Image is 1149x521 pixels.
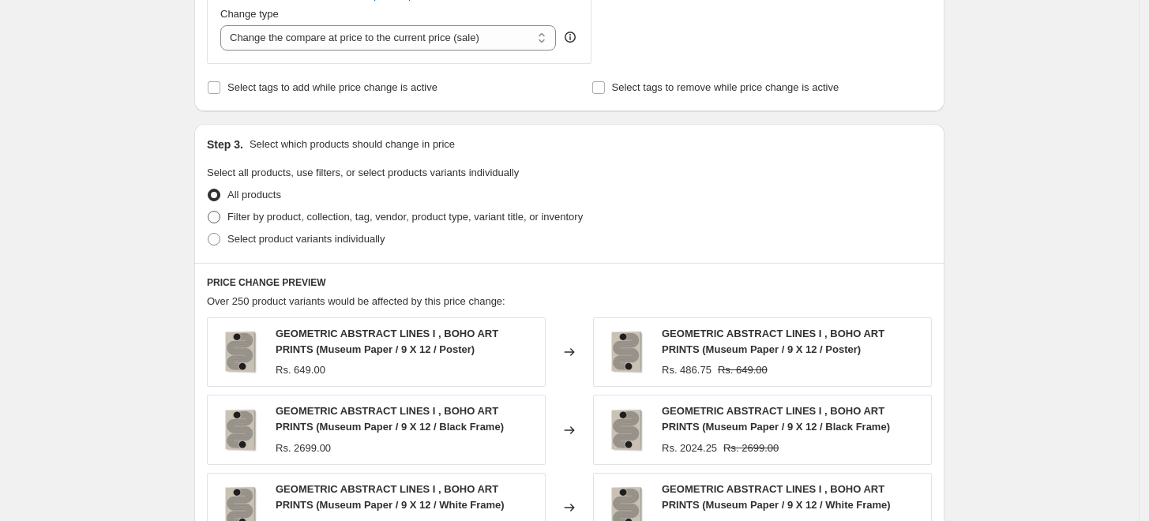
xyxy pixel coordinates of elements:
span: GEOMETRIC ABSTRACT LINES I , BOHO ART PRINTS (Museum Paper / 9 X 12 / White Frame) [662,483,891,511]
span: Filter by product, collection, tag, vendor, product type, variant title, or inventory [227,211,583,223]
div: Rs. 2024.25 [662,440,717,456]
span: Select all products, use filters, or select products variants individually [207,167,519,178]
img: gallerywrap-resized_212f066c-7c3d-4415-9b16-553eb73bee29_80x.jpg [216,328,263,376]
h2: Step 3. [207,137,243,152]
span: GEOMETRIC ABSTRACT LINES I , BOHO ART PRINTS (Museum Paper / 9 X 12 / Black Frame) [276,405,504,433]
img: gallerywrap-resized_212f066c-7c3d-4415-9b16-553eb73bee29_80x.jpg [216,407,263,454]
strike: Rs. 649.00 [718,362,768,378]
h6: PRICE CHANGE PREVIEW [207,276,932,289]
span: GEOMETRIC ABSTRACT LINES I , BOHO ART PRINTS (Museum Paper / 9 X 12 / Poster) [662,328,884,355]
span: Over 250 product variants would be affected by this price change: [207,295,505,307]
div: Rs. 2699.00 [276,440,331,456]
span: Select tags to remove while price change is active [612,81,839,93]
img: gallerywrap-resized_212f066c-7c3d-4415-9b16-553eb73bee29_80x.jpg [602,328,649,376]
p: Select which products should change in price [250,137,455,152]
img: gallerywrap-resized_212f066c-7c3d-4415-9b16-553eb73bee29_80x.jpg [602,407,649,454]
div: Rs. 649.00 [276,362,325,378]
div: help [562,29,578,45]
span: GEOMETRIC ABSTRACT LINES I , BOHO ART PRINTS (Museum Paper / 9 X 12 / Poster) [276,328,498,355]
span: GEOMETRIC ABSTRACT LINES I , BOHO ART PRINTS (Museum Paper / 9 X 12 / White Frame) [276,483,505,511]
span: All products [227,189,281,201]
span: GEOMETRIC ABSTRACT LINES I , BOHO ART PRINTS (Museum Paper / 9 X 12 / Black Frame) [662,405,890,433]
span: Change type [220,8,279,20]
span: Select tags to add while price change is active [227,81,437,93]
strike: Rs. 2699.00 [723,440,779,456]
span: Select product variants individually [227,233,385,245]
div: Rs. 486.75 [662,362,712,378]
